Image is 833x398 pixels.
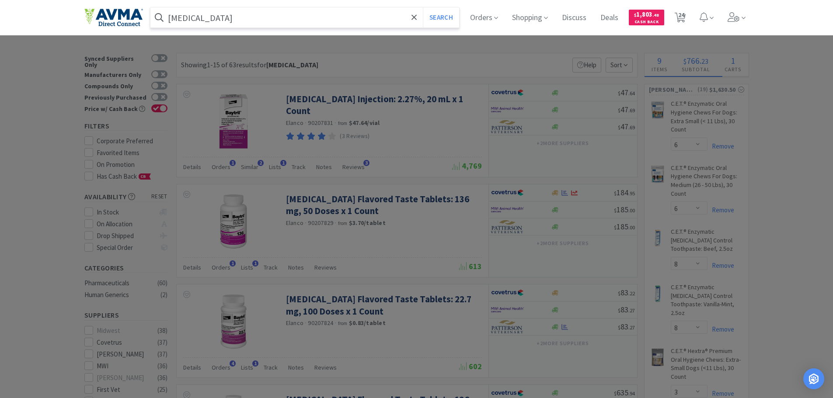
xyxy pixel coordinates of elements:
[803,368,824,389] div: Open Intercom Messenger
[150,7,460,28] input: Search by item, sku, manufacturer, ingredient, size...
[423,7,459,28] button: Search
[84,8,143,27] img: e4e33dab9f054f5782a47901c742baa9_102.png
[634,12,636,18] span: $
[629,6,664,29] a: $1,803.48Cash Back
[597,14,622,22] a: Deals
[634,20,659,25] span: Cash Back
[558,14,590,22] a: Discuss
[634,10,659,18] span: 1,803
[652,12,659,18] span: . 48
[671,15,689,23] a: 24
